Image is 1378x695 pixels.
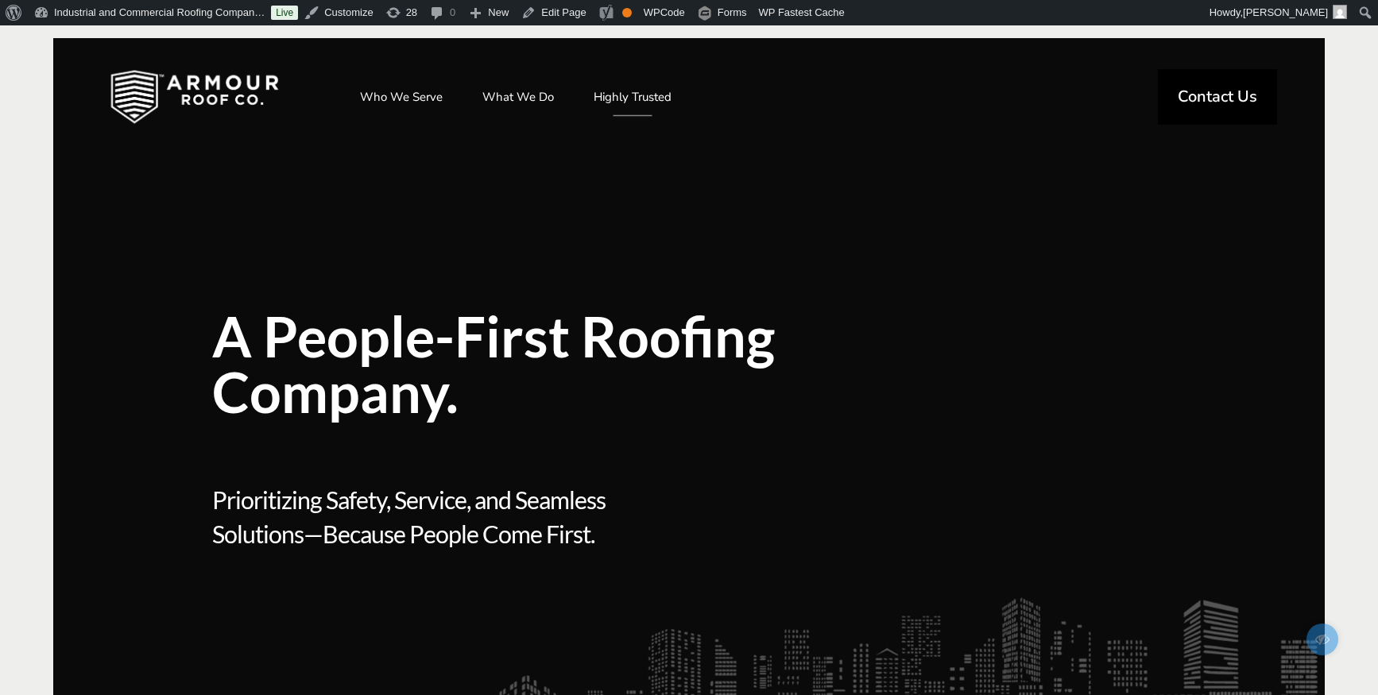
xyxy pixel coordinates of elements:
img: Industrial and Commercial Roofing Company | Armour Roof Co. [85,57,304,137]
a: What We Do [466,77,570,117]
a: Live [271,6,298,20]
a: Contact Us [1158,69,1277,125]
a: Who We Serve [344,77,459,117]
span: Edit/Preview [1306,624,1338,655]
div: OK [622,8,632,17]
span: [PERSON_NAME] [1243,6,1328,18]
a: Highly Trusted [578,77,687,117]
span: Contact Us [1178,89,1257,105]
